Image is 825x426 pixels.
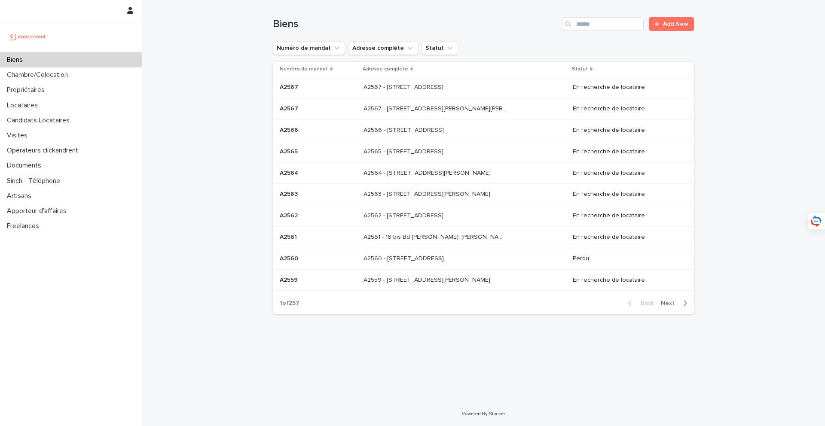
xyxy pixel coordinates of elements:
p: Sinch - Téléphone [3,177,67,185]
p: A2566 [280,125,300,134]
tr: A2564A2564 A2564 - [STREET_ADDRESS][PERSON_NAME]A2564 - [STREET_ADDRESS][PERSON_NAME] En recherch... [273,162,694,184]
button: Next [657,299,694,307]
tr: A2559A2559 A2559 - [STREET_ADDRESS][PERSON_NAME]A2559 - [STREET_ADDRESS][PERSON_NAME] En recherch... [273,269,694,291]
p: En recherche de locataire [573,127,680,134]
tr: A2560A2560 A2560 - [STREET_ADDRESS]A2560 - [STREET_ADDRESS] Perdu [273,248,694,269]
p: En recherche de locataire [573,191,680,198]
p: A2567 - [STREET_ADDRESS][PERSON_NAME][PERSON_NAME] [364,103,508,113]
p: Visites [3,131,34,140]
p: A2560 - [STREET_ADDRESS] [364,253,446,262]
p: 1 of 257 [273,293,306,314]
a: Powered By Stacker [461,411,505,416]
tr: A2562A2562 A2562 - [STREET_ADDRESS]A2562 - [STREET_ADDRESS] En recherche de locataire [273,205,694,227]
p: Artisans [3,192,38,200]
p: Freelances [3,222,46,230]
p: A2564 [280,168,300,177]
tr: A2567A2567 A2567 - [STREET_ADDRESS]A2567 - [STREET_ADDRESS] En recherche de locataire [273,77,694,98]
a: Add New [649,17,694,31]
button: Back [621,299,657,307]
span: Add New [663,21,688,27]
p: A2559 [280,275,299,284]
p: A2561 [280,232,299,241]
p: Adresse complète [363,64,408,74]
button: Statut [422,41,458,55]
p: A2561 - 16 bis Bd [PERSON_NAME], [PERSON_NAME] 93100 [364,232,508,241]
p: En recherche de locataire [573,212,680,219]
p: Chambre/Colocation [3,71,75,79]
p: Numéro de mandat [280,64,328,74]
tr: A2561A2561 A2561 - 16 bis Bd [PERSON_NAME], [PERSON_NAME] 93100A2561 - 16 bis Bd [PERSON_NAME], [... [273,226,694,248]
p: En recherche de locataire [573,170,680,177]
p: En recherche de locataire [573,277,680,284]
p: A2565 [280,146,299,155]
img: UCB0brd3T0yccxBKYDjQ [7,28,49,45]
p: A2559 - [STREET_ADDRESS][PERSON_NAME] [364,275,492,284]
p: A2560 [280,253,300,262]
p: A2567 [280,82,300,91]
span: Back [636,300,654,306]
h1: Biens [273,18,559,30]
p: Operateurs clickandrent [3,146,85,155]
p: Perdu [573,255,680,262]
p: Propriétaires [3,86,52,94]
p: Documents [3,161,48,170]
p: Apporteur d'affaires [3,207,73,215]
tr: A2566A2566 A2566 - [STREET_ADDRESS]A2566 - [STREET_ADDRESS] En recherche de locataire [273,119,694,141]
p: Locataires [3,101,45,110]
p: Candidats Locataires [3,116,76,125]
span: Next [661,300,680,306]
p: A2566 - [STREET_ADDRESS] [364,125,446,134]
p: A2562 [280,210,299,219]
input: Search [562,17,644,31]
p: Statut [572,64,588,74]
p: A2562 - [STREET_ADDRESS] [364,210,445,219]
button: Numéro de mandat [273,41,345,55]
button: Adresse complète [348,41,418,55]
p: A2563 [280,189,299,198]
tr: A2565A2565 A2565 - [STREET_ADDRESS]A2565 - [STREET_ADDRESS] En recherche de locataire [273,141,694,162]
p: En recherche de locataire [573,84,680,91]
p: A2567 [280,103,300,113]
p: En recherche de locataire [573,105,680,113]
p: A2567 - [STREET_ADDRESS] [364,82,445,91]
tr: A2563A2563 A2563 - [STREET_ADDRESS][PERSON_NAME]A2563 - [STREET_ADDRESS][PERSON_NAME] En recherch... [273,184,694,205]
p: Biens [3,56,30,64]
p: A2564 - [STREET_ADDRESS][PERSON_NAME] [364,168,492,177]
p: En recherche de locataire [573,234,680,241]
p: A2565 - [STREET_ADDRESS] [364,146,445,155]
tr: A2567A2567 A2567 - [STREET_ADDRESS][PERSON_NAME][PERSON_NAME]A2567 - [STREET_ADDRESS][PERSON_NAME... [273,98,694,120]
p: En recherche de locataire [573,148,680,155]
p: A2563 - 781 Avenue de Monsieur Teste, Montpellier 34070 [364,189,492,198]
